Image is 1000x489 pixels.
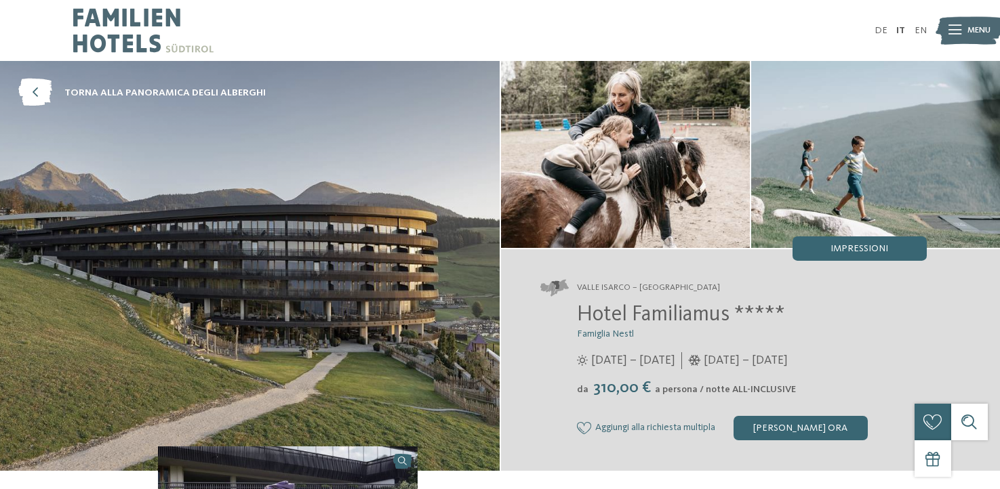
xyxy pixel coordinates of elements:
i: Orari d'apertura inverno [688,355,701,366]
span: a persona / notte ALL-INCLUSIVE [655,385,796,394]
span: da [577,385,588,394]
span: torna alla panoramica degli alberghi [64,86,266,100]
a: DE [875,26,887,35]
span: Menu [967,24,991,37]
a: EN [915,26,927,35]
span: Valle Isarco – [GEOGRAPHIC_DATA] [577,282,720,294]
img: Family hotel a Maranza [501,61,750,247]
i: Orari d'apertura estate [577,355,588,366]
a: IT [896,26,905,35]
img: Family hotel a Maranza [751,61,1000,247]
span: [DATE] – [DATE] [704,352,788,369]
span: Impressioni [831,244,888,253]
span: [DATE] – [DATE] [591,352,675,369]
span: Aggiungi alla richiesta multipla [595,423,715,433]
div: [PERSON_NAME] ora [734,416,868,440]
span: 310,00 € [590,380,654,396]
span: Famiglia Nestl [577,329,634,339]
a: torna alla panoramica degli alberghi [18,79,266,107]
